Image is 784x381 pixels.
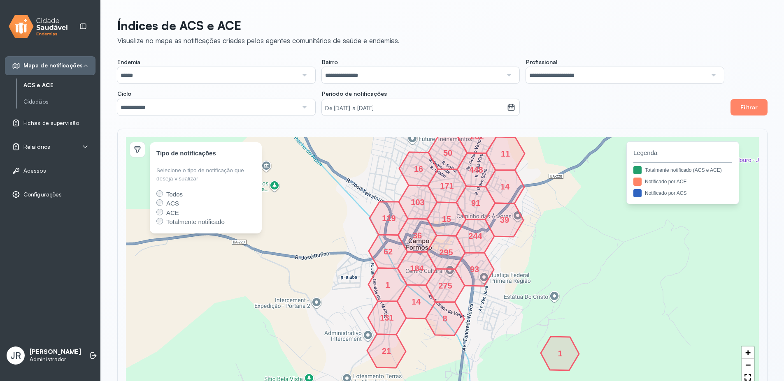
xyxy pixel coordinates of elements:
[444,250,449,255] div: 295
[730,99,768,115] button: Filtrar
[742,346,754,359] a: Zoom in
[415,200,420,205] div: 103
[117,18,400,33] p: Índices de ACS e ACE
[473,233,478,238] div: 244
[414,266,419,271] div: 184
[385,282,390,287] div: 1
[475,134,479,139] div: 262
[386,249,391,254] div: 62
[645,189,686,197] div: Notificado por ACS
[12,166,88,175] a: Acessos
[503,151,508,156] div: 11
[473,201,478,206] div: 91
[23,97,95,107] a: Cidadãos
[23,82,95,89] a: ACS e ACE
[23,167,46,174] span: Acessos
[443,283,448,288] div: 275
[166,200,179,207] span: ACS
[472,267,477,272] div: 93
[10,350,21,361] span: JR
[322,90,387,97] span: Período de notificações
[526,58,557,66] span: Profissional
[322,58,338,66] span: Bairro
[117,36,400,45] div: Visualize no mapa as notificações criadas pelos agentes comunitários de saúde e endemias.
[416,166,421,171] div: 16
[12,190,88,199] a: Configurações
[645,178,686,185] div: Notificado por ACE
[30,356,81,363] p: Administrador
[445,150,450,155] div: 50
[325,104,504,113] small: De [DATE] a [DATE]
[745,360,751,370] span: −
[12,119,88,127] a: Fichas de supervisão
[442,316,447,321] div: 8
[502,217,507,222] div: 39
[414,299,419,304] div: 14
[9,13,68,40] img: logo.svg
[444,183,449,188] div: 171
[444,217,449,222] div: 15
[117,90,131,97] span: Ciclo
[384,315,389,320] div: 131
[156,149,216,158] div: Tipo de notificações
[645,166,722,174] div: Totalmente notificado (ACS e ACE)
[384,349,389,353] div: 21
[415,233,420,238] div: 36
[30,348,81,356] p: [PERSON_NAME]
[742,359,754,371] a: Zoom out
[386,216,391,221] div: 119
[558,351,563,356] div: 1
[503,184,507,189] div: 14
[23,120,79,127] span: Fichas de supervisão
[23,191,62,198] span: Configurações
[23,80,95,90] a: ACS e ACE
[23,62,83,69] span: Mapa de notificações
[166,209,179,216] span: ACE
[633,148,732,158] span: Legenda
[474,167,479,172] div: 448
[166,191,183,198] span: Todos
[23,98,95,105] a: Cidadãos
[23,143,50,150] span: Relatórios
[745,347,751,358] span: +
[166,218,225,225] span: Totalmente notificado
[156,166,255,183] div: Selecione o tipo de notificação que deseja visualizar
[117,58,140,66] span: Endemia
